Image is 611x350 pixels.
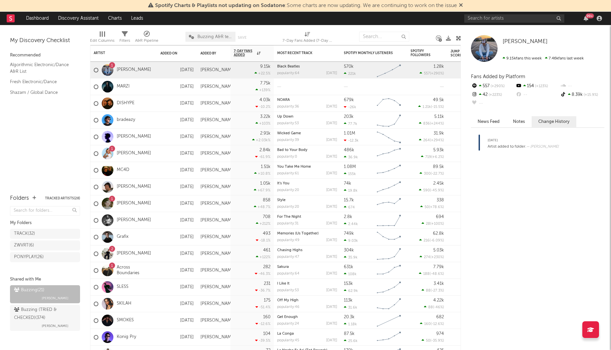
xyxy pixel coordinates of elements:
[117,151,151,156] a: [PERSON_NAME]
[560,82,604,91] div: --
[160,267,194,275] div: [DATE]
[374,179,404,195] svg: Chart title
[10,194,29,202] div: Folders
[344,98,354,102] div: 679k
[10,206,80,216] input: Search for folders...
[411,49,434,57] div: Spotify Followers
[374,279,404,296] svg: Chart title
[277,255,299,259] div: popularity: 47
[255,155,270,159] div: -61.9 %
[277,282,289,286] a: I Like It
[419,238,444,242] div: ( )
[418,105,444,109] div: ( )
[90,37,114,45] div: Edit Columns
[344,272,357,276] div: 108k
[117,318,134,323] a: SMOKES
[277,122,299,125] div: popularity: 53
[277,51,327,55] div: Most Recent Track
[344,205,355,209] div: 674
[431,122,443,126] span: +244 %
[282,28,333,48] div: 7-Day Fans Added (7-Day Fans Added)
[451,49,467,57] div: Jump Score
[200,168,235,173] div: [PERSON_NAME]
[344,131,355,136] div: 1.01M
[263,231,270,236] div: 493
[160,216,194,224] div: [DATE]
[277,299,298,302] a: Off My High
[437,198,444,202] div: 338
[424,255,430,259] span: 274
[277,265,337,269] div: Sakura
[431,189,443,192] span: -45.9 %
[160,283,194,291] div: [DATE]
[254,71,270,75] div: +22.5 %
[277,65,337,68] div: Black Beatles
[420,71,444,75] div: ( )
[433,165,444,169] div: 89.5k
[277,272,299,276] div: popularity: 64
[277,248,337,252] div: Chasing Highs
[200,285,235,290] div: [PERSON_NAME]
[515,91,560,99] div: --
[526,145,559,149] span: — [PERSON_NAME]
[503,56,584,60] span: 7.46k fans last week
[471,116,506,127] button: News Feed
[160,83,194,91] div: [DATE]
[451,200,477,208] div: 67.2
[326,222,337,225] div: [DATE]
[434,64,444,69] div: 1.28k
[326,255,337,259] div: [DATE]
[419,188,444,192] div: ( )
[263,198,270,202] div: 858
[234,49,255,57] span: 7-Day Fans Added
[433,148,444,152] div: 5.93k
[374,112,404,129] svg: Chart title
[515,82,560,91] div: 154
[277,138,299,142] div: popularity: 39
[254,205,270,209] div: +48.7 %
[490,84,505,88] span: +290 %
[155,3,285,8] span: Spotify Charts & Playlists not updating on Sodatone
[425,155,431,159] span: 719
[277,132,301,135] a: Wicked Game
[10,61,73,75] a: Algorithmic Electronic/Dance A&R List
[277,165,337,169] div: You Take Me Home
[424,72,430,75] span: 557
[277,265,289,269] a: Sakura
[117,301,131,307] a: SKILAH
[277,188,299,192] div: popularity: 20
[344,122,357,126] div: 77.7k
[506,116,532,127] button: Notes
[45,197,80,200] button: Tracked Artists(28)
[419,272,444,276] div: ( )
[260,131,270,136] div: 2.91k
[263,215,270,219] div: 708
[436,215,444,219] div: 694
[119,37,130,45] div: Filters
[431,255,443,259] span: +230 %
[374,129,404,145] svg: Chart title
[344,165,356,169] div: 1.08M
[277,105,299,109] div: popularity: 36
[434,282,444,286] div: 3.41k
[488,136,559,144] div: [DATE]
[160,150,194,158] div: [DATE]
[433,98,444,102] div: 49.5k
[117,265,154,276] a: Across Boundaries
[344,255,358,259] div: 35.9k
[471,74,525,79] span: Fans Added by Platform
[14,241,34,249] div: ZWVRT ( 6 )
[277,98,337,102] div: NOARA
[254,171,270,176] div: +10.8 %
[344,51,394,55] div: Spotify Monthly Listeners
[344,105,356,109] div: -26k
[103,12,126,25] a: Charts
[326,272,337,276] div: [DATE]
[451,283,477,291] div: 77.3
[10,89,73,96] a: Shazam / Global Dance
[431,222,443,226] span: +100 %
[430,205,443,209] span: +78.6 %
[117,234,128,240] a: Grafix
[432,155,443,159] span: +6.2 %
[200,151,235,156] div: [PERSON_NAME]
